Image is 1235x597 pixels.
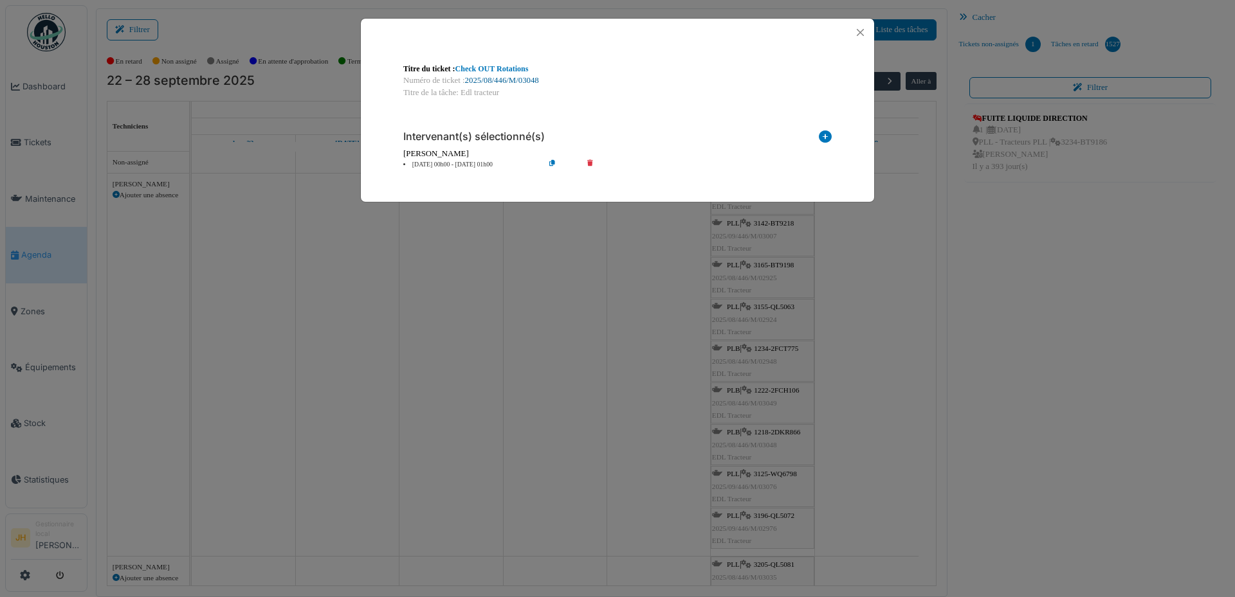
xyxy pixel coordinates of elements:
li: [DATE] 00h00 - [DATE] 01h00 [397,160,544,170]
a: Check OUT Rotations [455,64,529,73]
i: Ajouter [819,130,832,148]
div: [PERSON_NAME] [403,148,832,160]
div: Titre de la tâche: Edl tracteur [403,87,832,99]
button: Close [852,24,869,41]
h6: Intervenant(s) sélectionné(s) [403,130,545,143]
div: Numéro de ticket : [403,75,832,87]
div: Titre du ticket : [403,63,832,75]
a: 2025/08/446/M/03048 [465,76,539,85]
